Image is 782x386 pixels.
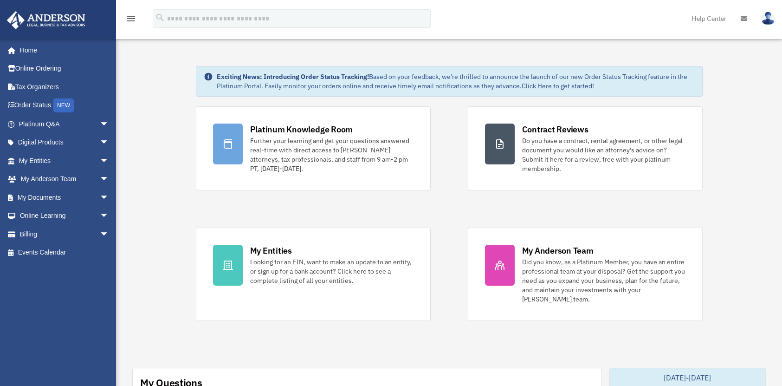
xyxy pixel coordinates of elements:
[6,188,123,207] a: My Documentsarrow_drop_down
[196,228,431,321] a: My Entities Looking for an EIN, want to make an update to an entity, or sign up for a bank accoun...
[6,225,123,243] a: Billingarrow_drop_down
[100,207,118,226] span: arrow_drop_down
[6,207,123,225] a: Online Learningarrow_drop_down
[100,151,118,170] span: arrow_drop_down
[522,245,594,256] div: My Anderson Team
[100,133,118,152] span: arrow_drop_down
[100,115,118,134] span: arrow_drop_down
[468,228,703,321] a: My Anderson Team Did you know, as a Platinum Member, you have an entire professional team at your...
[100,188,118,207] span: arrow_drop_down
[522,136,685,173] div: Do you have a contract, rental agreement, or other legal document you would like an attorney's ad...
[250,257,414,285] div: Looking for an EIN, want to make an update to an entity, or sign up for a bank account? Click her...
[6,115,123,133] a: Platinum Q&Aarrow_drop_down
[6,243,123,262] a: Events Calendar
[522,82,594,90] a: Click Here to get started!
[4,11,88,29] img: Anderson Advisors Platinum Portal
[250,124,353,135] div: Platinum Knowledge Room
[250,245,292,256] div: My Entities
[217,72,695,91] div: Based on your feedback, we're thrilled to announce the launch of our new Order Status Tracking fe...
[468,106,703,190] a: Contract Reviews Do you have a contract, rental agreement, or other legal document you would like...
[6,170,123,189] a: My Anderson Teamarrow_drop_down
[6,59,123,78] a: Online Ordering
[217,72,369,81] strong: Exciting News: Introducing Order Status Tracking!
[125,13,136,24] i: menu
[250,136,414,173] div: Further your learning and get your questions answered real-time with direct access to [PERSON_NAM...
[100,170,118,189] span: arrow_drop_down
[6,78,123,96] a: Tax Organizers
[6,96,123,115] a: Order StatusNEW
[6,151,123,170] a: My Entitiesarrow_drop_down
[6,41,118,59] a: Home
[53,98,74,112] div: NEW
[155,13,165,23] i: search
[6,133,123,152] a: Digital Productsarrow_drop_down
[196,106,431,190] a: Platinum Knowledge Room Further your learning and get your questions answered real-time with dire...
[100,225,118,244] span: arrow_drop_down
[522,124,588,135] div: Contract Reviews
[522,257,685,304] div: Did you know, as a Platinum Member, you have an entire professional team at your disposal? Get th...
[761,12,775,25] img: User Pic
[125,16,136,24] a: menu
